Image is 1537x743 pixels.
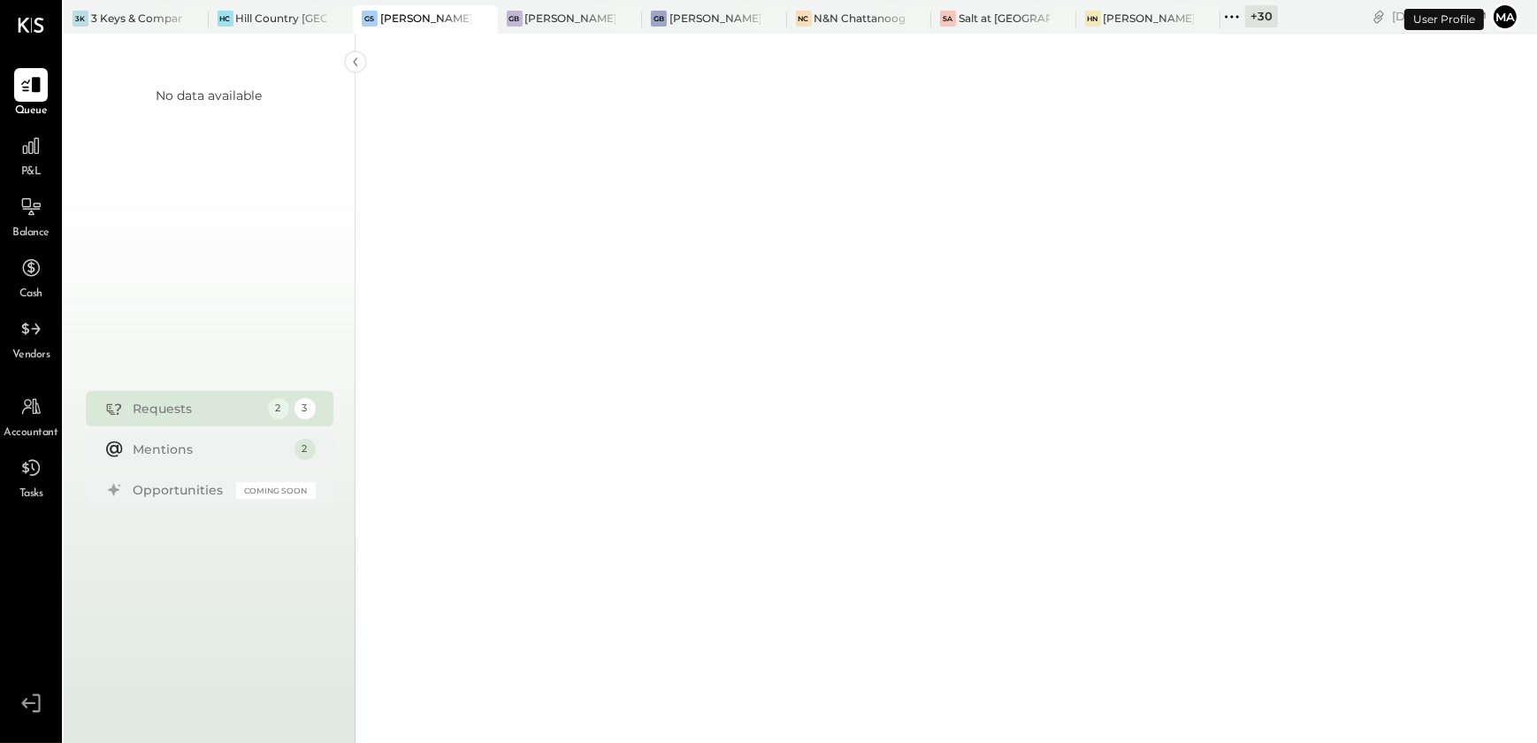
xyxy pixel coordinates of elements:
button: Ma [1491,3,1519,31]
a: Cash [1,251,61,303]
div: Requests [134,400,259,417]
div: N&N Chattanooga, LLC [814,11,906,26]
span: P&L [21,165,42,180]
div: HC [218,11,233,27]
span: Accountant [4,425,58,441]
span: Queue [15,103,48,119]
div: 2 [294,439,316,460]
a: Tasks [1,451,61,502]
div: Coming Soon [236,482,316,499]
div: Hill Country [GEOGRAPHIC_DATA] [236,11,327,26]
div: 3 Keys & Company [91,11,182,26]
span: Balance [12,226,50,241]
div: 3K [73,11,88,27]
span: Vendors [12,348,50,364]
div: [DATE] [1392,8,1487,25]
div: Opportunities [134,481,227,499]
span: Tasks [19,486,43,502]
a: Vendors [1,312,61,364]
div: [PERSON_NAME] [GEOGRAPHIC_DATA] [669,11,761,26]
div: 3 [294,398,316,419]
div: [PERSON_NAME] Back Bay [525,11,616,26]
div: Mentions [134,440,286,458]
a: Queue [1,68,61,119]
div: GS [362,11,378,27]
div: + 30 [1245,5,1278,27]
div: GB [651,11,667,27]
a: Balance [1,190,61,241]
div: Sa [940,11,956,27]
span: Cash [19,287,42,303]
div: copy link [1370,7,1388,26]
div: [PERSON_NAME] Seaport [380,11,471,26]
div: GB [507,11,523,27]
a: Accountant [1,390,61,441]
div: 2 [268,398,289,419]
a: P&L [1,129,61,180]
div: User Profile [1404,9,1484,30]
div: HN [1085,11,1101,27]
div: [PERSON_NAME]'s Nashville [1104,11,1195,26]
div: NC [796,11,812,27]
div: Salt at [GEOGRAPHIC_DATA] [959,11,1050,26]
div: No data available [157,87,263,104]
